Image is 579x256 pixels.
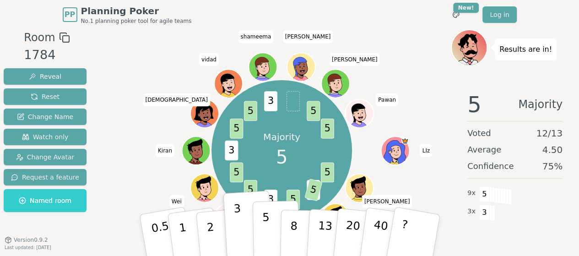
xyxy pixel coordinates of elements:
span: 12 / 13 [536,127,563,140]
span: Click to change your name [199,53,219,65]
span: 5 [244,180,257,200]
a: Log in [482,6,516,23]
span: Confidence [467,160,514,173]
span: Planning Poker [81,5,192,17]
span: Request a feature [11,173,79,182]
span: Watch only [22,132,69,142]
span: PP [65,9,75,20]
span: Click to change your name [330,53,380,65]
span: Majority [518,93,563,115]
span: Version 0.9.2 [14,236,48,244]
span: 3 [264,91,277,111]
span: 5 [230,119,243,139]
span: 5 [287,190,300,210]
span: 3 [225,141,238,161]
span: Named room [19,196,71,205]
span: 5 [244,101,257,121]
span: Click to change your name [376,93,398,106]
span: Change Name [17,112,73,121]
div: 1784 [24,46,70,65]
span: Click to change your name [143,93,210,106]
span: No.1 planning poker tool for agile teams [81,17,192,25]
span: 5 [304,179,322,202]
span: Reset [31,92,60,101]
span: Voted [467,127,491,140]
span: Click to change your name [420,144,433,157]
span: 5 [320,163,334,183]
button: New! [448,6,464,23]
span: 5 [320,119,334,139]
span: 3 [264,190,277,210]
span: 5 [307,101,320,121]
span: 9 x [467,188,476,198]
span: Room [24,29,55,46]
span: 5 [479,186,490,202]
span: 5 [467,93,482,115]
span: 5 [276,143,287,171]
button: Reveal [4,68,87,85]
button: Change Avatar [4,149,87,165]
span: Click to change your name [169,195,184,207]
span: Click to change your name [283,30,333,43]
p: Results are in! [499,43,552,56]
span: 75 % [542,160,563,173]
span: LIz is the host [401,137,408,144]
p: Majority [263,131,300,143]
button: Version0.9.2 [5,236,48,244]
span: Click to change your name [156,144,174,157]
button: Reset [4,88,87,105]
span: 4.50 [542,143,563,156]
span: Average [467,143,501,156]
span: 3 [479,205,490,220]
button: Request a feature [4,169,87,185]
button: Change Name [4,109,87,125]
button: Watch only [4,129,87,145]
p: 3 [233,202,243,252]
span: Last updated: [DATE] [5,245,51,250]
div: New! [453,3,479,13]
span: 3 x [467,207,476,217]
span: Click to change your name [238,30,273,43]
span: Reveal [29,72,61,81]
a: PPPlanning PokerNo.1 planning poker tool for agile teams [63,5,192,25]
span: 5 [230,163,243,183]
span: Change Avatar [16,153,75,162]
button: Named room [4,189,87,212]
span: Click to change your name [362,195,412,207]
